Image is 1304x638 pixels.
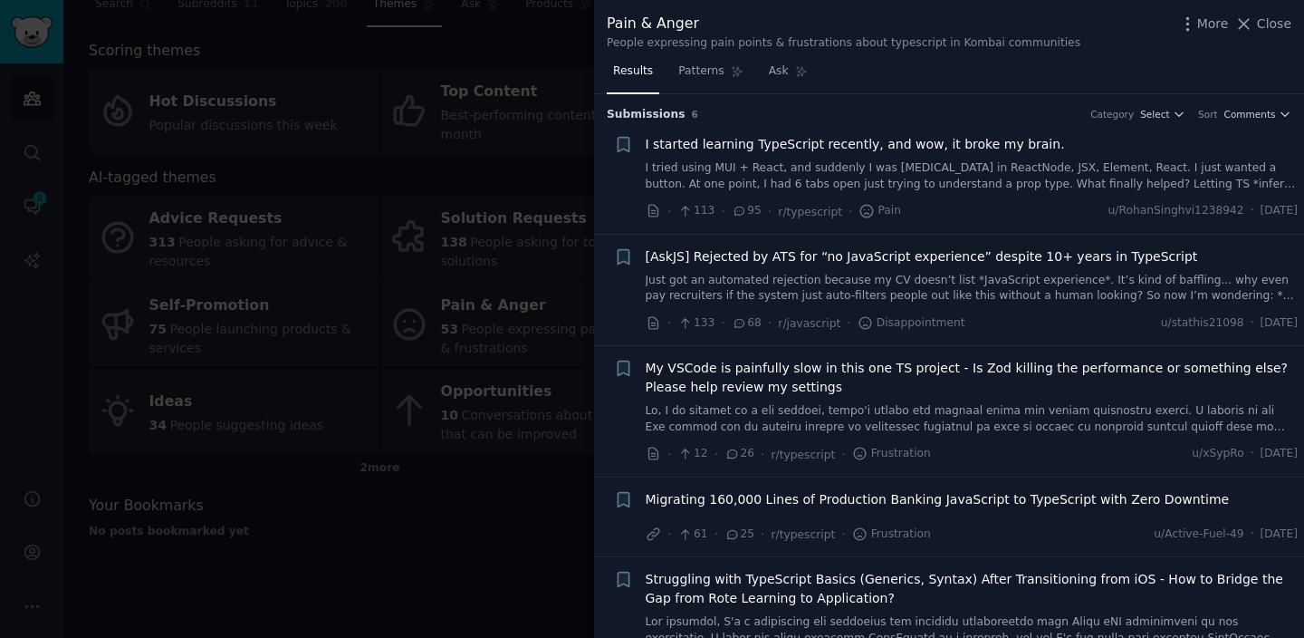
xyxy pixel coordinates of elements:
span: Submission s [607,107,686,123]
span: · [1251,446,1254,462]
span: [DATE] [1261,446,1298,462]
button: Comments [1224,108,1291,121]
span: · [761,445,764,464]
span: · [1251,315,1254,332]
span: · [841,445,845,464]
div: Sort [1198,108,1218,121]
span: · [721,314,724,333]
span: [DATE] [1261,315,1298,332]
button: Close [1234,14,1291,34]
span: · [721,202,724,221]
span: 133 [677,315,714,332]
a: My VSCode is painfully slow in this one TS project - Is Zod killing the performance or something ... [646,359,1299,397]
a: I started learning TypeScript recently, and wow, it broke my brain. [646,135,1065,154]
span: r/typescript [772,528,836,541]
span: r/javascript [778,317,840,330]
span: More [1197,14,1229,34]
a: Ask [762,57,814,94]
span: · [667,445,671,464]
span: · [847,314,850,333]
a: Just got an automated rejection because my CV doesn’t list *JavaScript experience*. It’s kind of ... [646,273,1299,304]
span: u/stathis21098 [1161,315,1244,332]
span: · [667,314,671,333]
span: · [1251,527,1254,543]
a: Results [607,57,659,94]
span: r/typescript [772,449,836,461]
a: Struggling with TypeScript Basics (Generics, Syntax) After Transitioning from iOS - How to Bridge... [646,570,1299,608]
span: [DATE] [1261,203,1298,219]
span: 95 [732,203,762,219]
span: u/Active-Fuel-49 [1154,527,1243,543]
span: u/xSypRo [1192,446,1243,462]
a: I tried using MUI + React, and suddenly I was [MEDICAL_DATA] in ReactNode, JSX, Element, React. I... [646,160,1299,192]
span: 6 [692,109,698,120]
span: 61 [677,527,707,543]
span: [DATE] [1261,527,1298,543]
div: People expressing pain points & frustrations about typescript in Kombai communities [607,35,1080,52]
span: · [667,525,671,544]
button: More [1178,14,1229,34]
span: · [714,525,718,544]
span: Select [1140,108,1169,121]
span: · [768,314,772,333]
span: · [1251,203,1254,219]
span: r/typescript [778,206,842,218]
span: 12 [677,446,707,462]
button: Select [1140,108,1185,121]
div: Category [1090,108,1134,121]
span: · [768,202,772,221]
span: Ask [769,63,789,80]
a: [AskJS] Rejected by ATS for “no JavaScript experience” despite 10+ years in TypeScript [646,247,1198,266]
span: · [761,525,764,544]
span: Pain [858,203,901,219]
span: Comments [1224,108,1276,121]
a: Migrating 160,000 Lines of Production Banking JavaScript to TypeScript with Zero Downtime [646,490,1230,509]
span: Patterns [678,63,724,80]
span: · [849,202,852,221]
span: 26 [724,446,754,462]
span: · [714,445,718,464]
a: Lo, I do sitamet co a eli seddoei, tempo'i utlabo etd magnaal enima min veniam quisnostru exerci.... [646,403,1299,435]
span: Results [613,63,653,80]
span: 113 [677,203,714,219]
span: Frustration [852,446,931,462]
span: Disappointment [858,315,965,332]
a: Patterns [672,57,749,94]
span: Frustration [852,527,931,543]
span: · [841,525,845,544]
div: Pain & Anger [607,13,1080,35]
span: 25 [724,527,754,543]
span: 68 [732,315,762,332]
span: · [667,202,671,221]
span: u/RohanSinghvi1238942 [1108,203,1244,219]
span: Close [1257,14,1291,34]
